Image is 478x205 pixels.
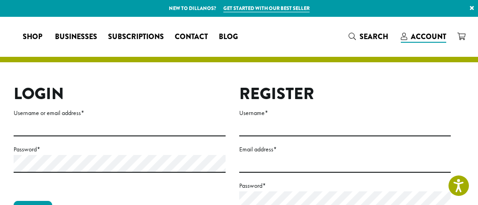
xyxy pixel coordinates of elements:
label: Username [239,107,451,119]
span: Contact [175,31,208,43]
span: Blog [219,31,238,43]
label: Password [14,144,226,155]
span: Subscriptions [108,31,164,43]
span: Search [360,31,388,42]
label: Email address [239,144,451,155]
a: Get started with our best seller [223,5,310,12]
a: Search [343,29,395,44]
span: Account [411,31,446,42]
h2: Login [14,84,226,104]
label: Username or email address [14,107,226,119]
span: Businesses [55,31,97,43]
label: Password [239,180,451,191]
h2: Register [239,84,451,104]
a: Shop [17,30,49,44]
span: Shop [23,31,42,43]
